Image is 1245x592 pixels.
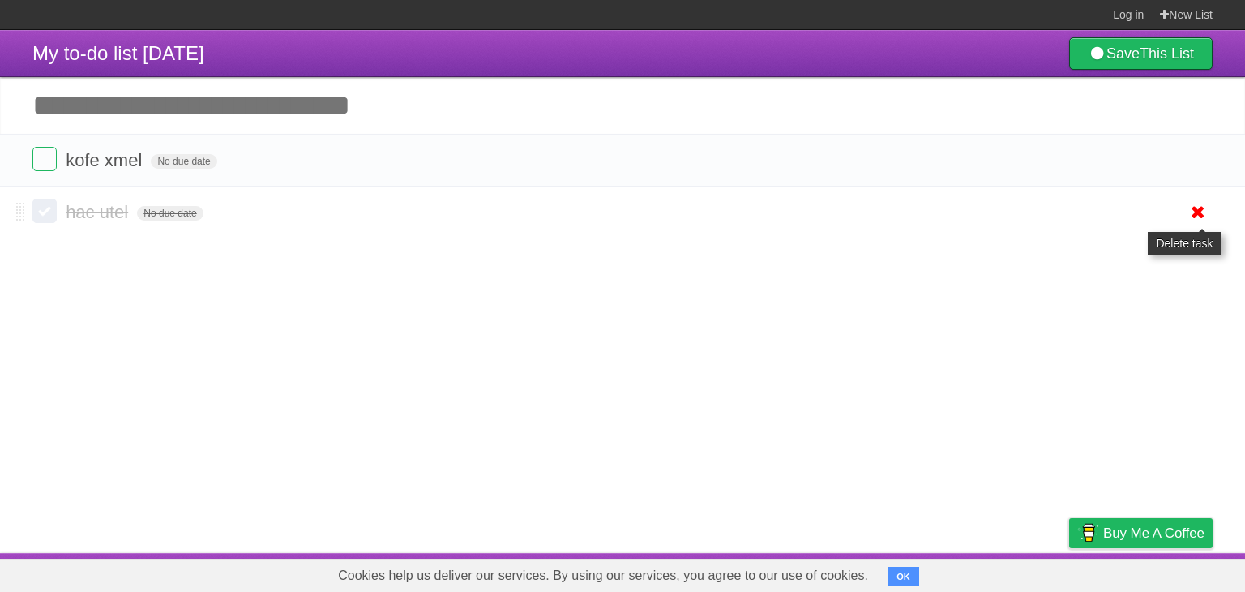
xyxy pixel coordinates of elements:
b: This List [1140,45,1194,62]
a: Terms [993,557,1029,588]
label: Done [32,199,57,223]
a: About [854,557,888,588]
a: Suggest a feature [1110,557,1213,588]
span: My to-do list [DATE] [32,42,204,64]
img: Buy me a coffee [1077,519,1099,547]
span: No due date [137,206,203,221]
span: kofe xmel [66,150,146,170]
span: hac utel [66,202,132,222]
a: Buy me a coffee [1069,518,1213,548]
label: Done [32,147,57,171]
a: SaveThis List [1069,37,1213,70]
button: OK [888,567,919,586]
a: Privacy [1048,557,1090,588]
span: No due date [151,154,216,169]
a: Developers [907,557,973,588]
span: Cookies help us deliver our services. By using our services, you agree to our use of cookies. [322,560,884,592]
span: Buy me a coffee [1103,519,1204,547]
